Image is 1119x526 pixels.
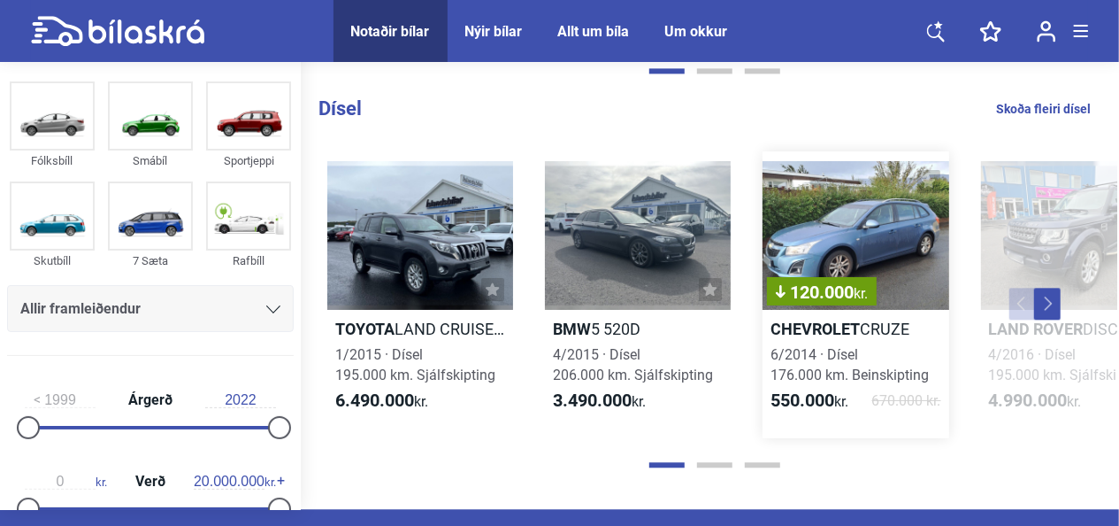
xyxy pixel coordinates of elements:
b: Toyota [335,320,395,338]
span: 670.000 kr. [872,391,941,412]
button: Previous [1009,288,1036,320]
a: Allt um bíla [558,23,630,40]
span: kr. [989,391,1082,412]
span: 4/2015 · Dísel 206.000 km. Sjálfskipting [553,346,713,383]
span: 6/2014 · Dísel 176.000 km. Beinskipting [770,346,929,383]
h2: CRUZE [763,319,948,339]
a: BMW5 520D4/2015 · Dísel206.000 km. Sjálfskipting3.490.000kr. [545,151,731,438]
span: 1/2015 · Dísel 195.000 km. Sjálfskipting [335,346,495,383]
button: Page 2 [697,462,732,468]
span: Árgerð [124,393,177,407]
a: Um okkur [665,23,728,40]
b: BMW [553,320,591,338]
span: Allir framleiðendur [20,297,141,321]
a: 120.000kr.ChevroletCRUZE6/2014 · Dísel176.000 km. Beinskipting550.000kr.670.000 kr. [763,151,948,438]
span: kr. [854,285,868,302]
div: Rafbíll [206,251,291,271]
b: 3.490.000 [553,390,632,411]
span: kr. [335,391,428,412]
span: kr. [25,474,107,490]
span: kr. [194,474,276,490]
b: Chevrolet [770,320,860,338]
button: Page 2 [697,68,732,73]
div: Sportjeppi [206,151,291,171]
div: Smábíl [108,151,193,171]
div: 7 Sæta [108,251,193,271]
b: Dísel [318,97,362,120]
h2: 5 520D [545,319,731,339]
button: Page 1 [649,462,685,468]
a: Notaðir bílar [351,23,430,40]
b: 4.990.000 [989,390,1068,411]
span: kr. [770,391,848,412]
button: Next [1034,288,1061,320]
button: Page 3 [745,68,780,73]
b: Land Rover [989,320,1084,338]
span: Verð [131,475,170,489]
span: 120.000 [776,283,868,301]
b: 6.490.000 [335,390,414,411]
a: Skoða fleiri dísel [996,97,1091,120]
div: Skutbíll [10,251,95,271]
a: Nýir bílar [465,23,523,40]
span: kr. [553,391,646,412]
img: user-login.svg [1037,20,1056,43]
button: Page 3 [745,462,780,468]
button: Page 1 [649,68,685,73]
div: Fólksbíll [10,151,95,171]
a: ToyotaLAND CRUISER 150 VX1/2015 · Dísel195.000 km. Sjálfskipting6.490.000kr. [327,151,513,438]
b: 550.000 [770,390,834,411]
h2: LAND CRUISER 150 VX [327,319,513,339]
